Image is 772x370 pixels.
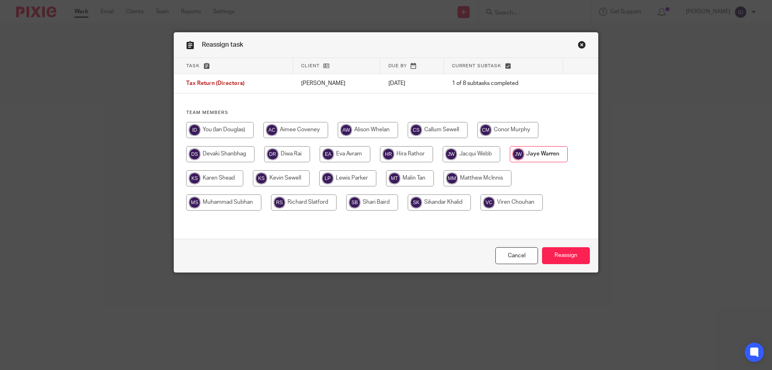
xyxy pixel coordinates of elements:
span: Tax Return (Directors) [186,81,244,87]
p: [DATE] [388,79,436,87]
td: 1 of 8 subtasks completed [444,74,563,93]
h4: Team members [186,110,586,116]
p: [PERSON_NAME] [301,79,372,87]
span: Client [301,64,320,68]
a: Close this dialog window [578,41,586,52]
span: Due by [388,64,407,68]
input: Reassign [542,247,590,265]
span: Current subtask [452,64,501,68]
span: Reassign task [202,41,243,48]
a: Close this dialog window [495,247,538,265]
span: Task [186,64,200,68]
